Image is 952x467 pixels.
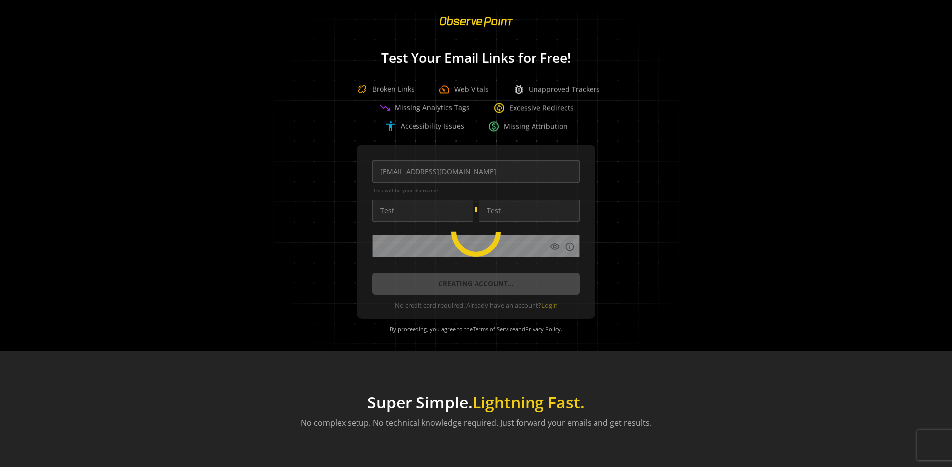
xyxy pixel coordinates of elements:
[525,325,561,333] a: Privacy Policy
[353,79,372,99] img: Broken Link
[493,102,505,114] span: change_circle
[513,83,525,95] span: bug_report
[369,319,583,339] div: By proceeding, you agree to the and .
[493,102,574,114] div: Excessive Redirects
[379,102,470,114] div: Missing Analytics Tags
[385,120,464,132] div: Accessibility Issues
[385,120,397,132] span: accessibility
[379,102,391,114] span: trending_down
[473,392,585,413] span: Lightning Fast.
[258,51,694,65] h1: Test Your Email Links for Free!
[353,79,415,99] div: Broken Links
[301,393,652,412] h1: Super Simple.
[513,83,600,95] div: Unapproved Trackers
[438,83,489,95] div: Web Vitals
[301,417,652,429] p: No complex setup. No technical knowledge required. Just forward your emails and get results.
[488,120,568,132] div: Missing Attribution
[488,120,500,132] span: paid
[433,23,519,32] a: ObservePoint Homepage
[473,325,515,333] a: Terms of Service
[438,83,450,95] span: speed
